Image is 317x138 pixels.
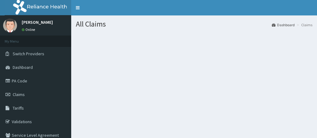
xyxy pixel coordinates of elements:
a: Online [22,27,37,32]
p: [PERSON_NAME] [22,20,53,24]
span: Tariffs [13,105,24,111]
li: Claims [295,22,312,27]
img: User Image [3,19,17,32]
h1: All Claims [76,20,312,28]
span: Switch Providers [13,51,44,56]
span: Dashboard [13,65,33,70]
a: Dashboard [272,22,295,27]
span: Claims [13,92,25,97]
